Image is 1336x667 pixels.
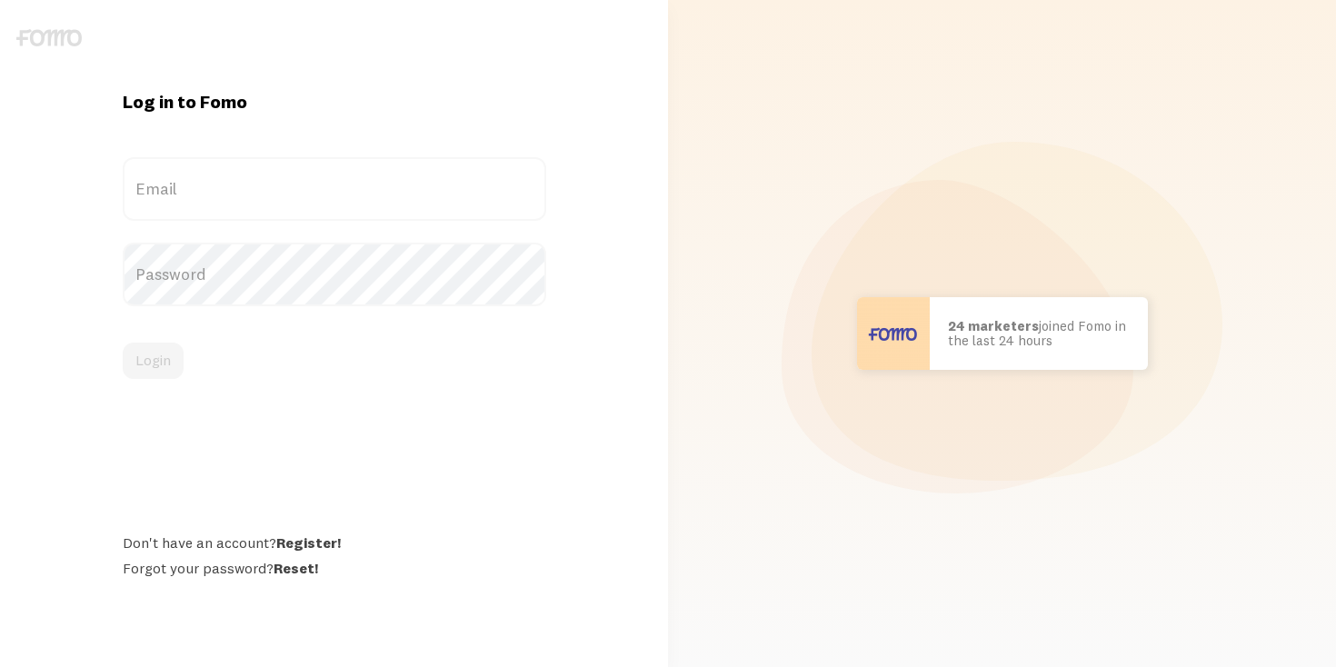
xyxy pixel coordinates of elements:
[948,317,1039,334] b: 24 marketers
[123,559,546,577] div: Forgot your password?
[276,533,341,552] a: Register!
[16,29,82,46] img: fomo-logo-gray-b99e0e8ada9f9040e2984d0d95b3b12da0074ffd48d1e5cb62ac37fc77b0b268.svg
[123,243,546,306] label: Password
[274,559,318,577] a: Reset!
[123,533,546,552] div: Don't have an account?
[948,319,1130,349] p: joined Fomo in the last 24 hours
[123,90,546,114] h1: Log in to Fomo
[857,297,930,370] img: User avatar
[123,157,546,221] label: Email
